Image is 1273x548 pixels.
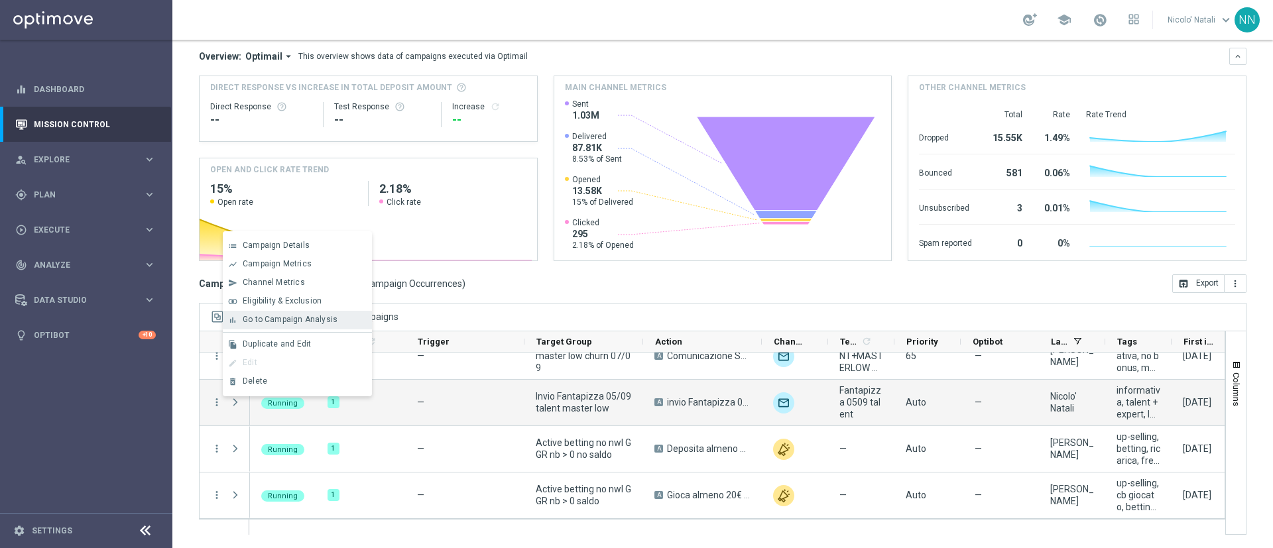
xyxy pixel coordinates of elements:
[228,260,237,269] i: show_chart
[536,337,592,347] span: Target Group
[210,112,312,128] div: --
[143,188,156,201] i: keyboard_arrow_right
[1050,483,1094,507] div: Lorenzo Carlevale
[1050,344,1094,368] div: Lorenzo Carlevale
[15,295,156,305] button: Data Studio keyboard_arrow_right
[282,50,294,62] i: arrow_drop_down
[774,337,806,347] span: Channel
[839,384,883,420] span: Fantapizza 0509 talent
[268,445,298,454] span: Running
[919,126,972,147] div: Dropped
[228,377,237,386] i: delete_forever
[906,397,926,408] span: Auto
[243,278,305,287] span: Channel Metrics
[1050,437,1094,461] div: Lorenzo Carlevale
[243,241,310,250] span: Campaign Details
[200,426,250,472] div: Press SPACE to select this row.
[15,107,156,142] div: Mission Control
[572,240,634,250] span: 2.18% of Opened
[536,483,632,507] span: Active betting no nwl GGR nb > 0 saldo
[839,338,883,374] span: SFC TALENT+MASTERLOW STAGIONE 2026_M9 2025
[975,350,982,362] span: —
[1225,274,1246,293] button: more_vert
[223,335,372,354] button: file_copy Duplicate and Edit
[15,84,156,95] button: equalizer Dashboard
[15,294,143,306] div: Data Studio
[572,131,622,142] span: Delivered
[1086,109,1235,120] div: Rate Trend
[572,99,599,109] span: Sent
[667,443,751,455] span: Deposita almeno 20€ per ricevere 5€ freebet, deposita almeno 30€ per ricevere 10€ freebet qel 4 (...
[418,337,450,347] span: Trigger
[228,241,237,250] i: list
[975,443,982,455] span: —
[919,231,972,252] div: Spam reported
[223,274,372,292] button: send Channel Metrics
[211,350,223,362] button: more_vert
[536,338,632,374] span: target sfc 2026 talent+master low churn 07/09
[906,337,938,347] span: Priority
[210,101,312,112] div: Direct Response
[228,278,237,288] i: send
[773,485,794,506] div: Other
[490,101,501,112] i: refresh
[243,259,312,268] span: Campaign Metrics
[1038,161,1070,182] div: 0.06%
[1231,372,1242,406] span: Columns
[387,197,421,207] span: Click rate
[15,329,27,341] i: lightbulb
[572,174,633,185] span: Opened
[975,396,982,408] span: —
[1051,337,1068,347] span: Last Modified By
[1166,10,1235,30] a: Nicolo' Natalikeyboard_arrow_down
[1038,231,1070,252] div: 0%
[200,380,250,426] div: Press SPACE to deselect this row.
[1183,489,1211,501] div: 05 Sep 2025, Friday
[15,330,156,341] button: lightbulb Optibot +10
[15,189,27,201] i: gps_fixed
[15,154,156,165] button: person_search Explore keyboard_arrow_right
[1117,477,1160,513] span: up-selling, cb giocato, betting, freebet, talent + expert
[1057,13,1071,27] span: school
[243,315,337,324] span: Go to Campaign Analysis
[452,112,526,128] div: --
[15,225,156,235] button: play_circle_outline Execute keyboard_arrow_right
[773,392,794,413] img: Optimail
[210,164,329,176] h4: OPEN AND CLICK RATE TREND
[1230,278,1241,289] i: more_vert
[452,101,526,112] div: Increase
[34,191,143,199] span: Plan
[654,398,663,406] span: A
[859,334,872,349] span: Calculate column
[241,50,298,62] button: Optimail arrow_drop_down
[199,278,465,290] h3: Campaign List
[199,50,241,62] h3: Overview:
[1219,13,1233,27] span: keyboard_arrow_down
[228,315,237,325] i: bar_chart
[572,185,633,197] span: 13.58K
[919,82,1026,93] h4: Other channel metrics
[572,217,634,228] span: Clicked
[906,351,916,361] span: 65
[417,490,424,500] span: —
[15,190,156,200] button: gps_fixed Plan keyboard_arrow_right
[1038,109,1070,120] div: Rate
[1050,390,1094,414] div: Nicolo' Natali
[1038,196,1070,217] div: 0.01%
[334,112,430,128] div: --
[34,317,139,353] a: Optibot
[223,311,372,329] button: bar_chart Go to Campaign Analysis
[1183,443,1211,455] div: 05 Sep 2025, Friday
[268,399,298,408] span: Running
[210,181,357,197] h2: 15%
[261,443,304,455] colored-tag: Running
[34,107,156,142] a: Mission Control
[217,197,253,207] span: Open rate
[143,258,156,271] i: keyboard_arrow_right
[15,72,156,107] div: Dashboard
[143,153,156,166] i: keyboard_arrow_right
[243,339,311,349] span: Duplicate and Edit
